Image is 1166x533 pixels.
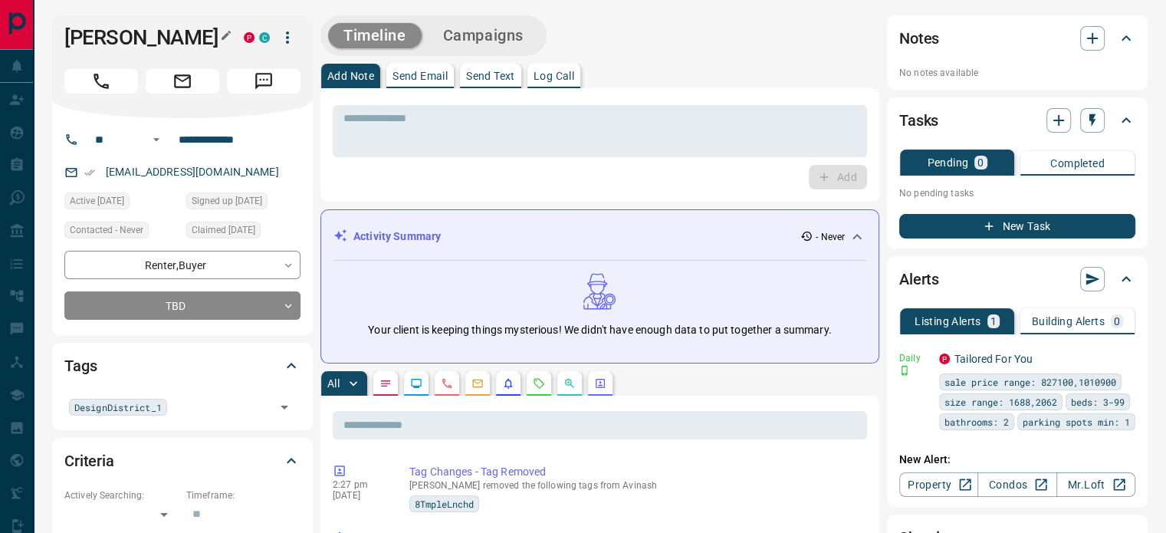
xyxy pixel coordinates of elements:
[502,377,514,390] svg: Listing Alerts
[64,251,301,279] div: Renter , Buyer
[64,291,301,320] div: TBD
[977,157,984,168] p: 0
[64,347,301,384] div: Tags
[899,20,1135,57] div: Notes
[977,472,1056,497] a: Condos
[84,167,95,178] svg: Email Verified
[899,66,1135,80] p: No notes available
[899,214,1135,239] button: New Task
[441,377,453,390] svg: Calls
[147,130,166,149] button: Open
[106,166,279,178] a: [EMAIL_ADDRESS][DOMAIN_NAME]
[466,71,515,81] p: Send Text
[64,443,301,479] div: Criteria
[64,354,97,378] h2: Tags
[64,25,221,50] h1: [PERSON_NAME]
[816,230,845,244] p: - Never
[333,479,386,490] p: 2:27 pm
[944,374,1116,390] span: sale price range: 827100,1010900
[1023,414,1130,429] span: parking spots min: 1
[927,157,968,168] p: Pending
[327,71,374,81] p: Add Note
[899,108,938,133] h2: Tasks
[327,378,340,389] p: All
[594,377,606,390] svg: Agent Actions
[64,489,179,502] p: Actively Searching:
[333,222,866,251] div: Activity Summary- Never
[70,222,143,238] span: Contacted - Never
[533,377,545,390] svg: Requests
[186,222,301,243] div: Mon Jun 03 2019
[192,193,262,209] span: Signed up [DATE]
[409,480,861,491] p: [PERSON_NAME] removed the following tags from Avinash
[899,472,978,497] a: Property
[990,316,997,327] p: 1
[64,449,114,473] h2: Criteria
[353,229,441,245] p: Activity Summary
[1050,158,1105,169] p: Completed
[954,353,1033,365] a: Tailored For You
[1056,472,1135,497] a: Mr.Loft
[899,365,910,376] svg: Push Notification Only
[471,377,484,390] svg: Emails
[1114,316,1120,327] p: 0
[899,26,939,51] h2: Notes
[409,464,861,480] p: Tag Changes - Tag Removed
[333,490,386,501] p: [DATE]
[899,182,1135,205] p: No pending tasks
[944,394,1057,410] span: size range: 1688,2062
[899,261,1135,298] div: Alerts
[415,496,474,512] span: 8TmpleLnchd
[274,396,295,418] button: Open
[563,377,576,390] svg: Opportunities
[227,69,301,94] span: Message
[186,192,301,214] div: Mon Jun 03 2019
[368,322,831,338] p: Your client is keeping things mysterious! We didn't have enough data to put together a summary.
[244,32,255,43] div: property.ca
[899,267,939,291] h2: Alerts
[379,377,392,390] svg: Notes
[328,23,422,48] button: Timeline
[899,351,930,365] p: Daily
[64,69,138,94] span: Call
[534,71,574,81] p: Log Call
[428,23,539,48] button: Campaigns
[70,193,124,209] span: Active [DATE]
[392,71,448,81] p: Send Email
[64,192,179,214] div: Fri Oct 15 2021
[899,452,1135,468] p: New Alert:
[74,400,162,415] span: DesignDistrict_1
[146,69,219,94] span: Email
[410,377,422,390] svg: Lead Browsing Activity
[915,316,981,327] p: Listing Alerts
[944,414,1009,429] span: bathrooms: 2
[1032,316,1105,327] p: Building Alerts
[939,354,950,364] div: property.ca
[192,222,255,238] span: Claimed [DATE]
[259,32,270,43] div: condos.ca
[1071,394,1125,410] span: beds: 3-99
[186,489,301,502] p: Timeframe:
[899,102,1135,139] div: Tasks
